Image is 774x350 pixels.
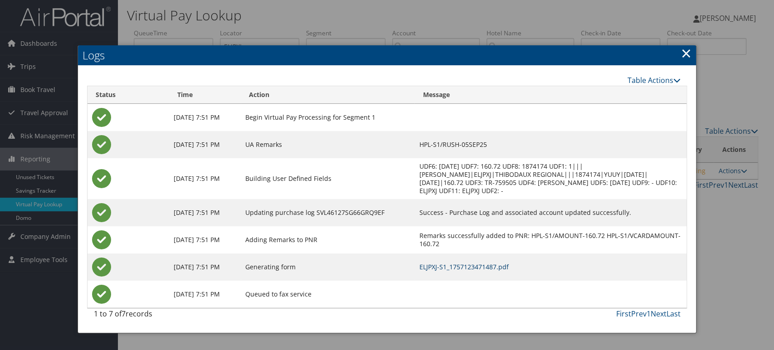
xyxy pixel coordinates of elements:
td: Generating form [241,253,414,281]
td: Updating purchase log SVL46127SG66GRQ9EF [241,199,414,226]
td: UA Remarks [241,131,414,158]
td: HPL-S1/RUSH-05SEP25 [414,131,686,158]
a: ELJPXJ-S1_1757123471487.pdf [419,262,508,271]
td: Building User Defined Fields [241,158,414,199]
td: [DATE] 7:51 PM [169,199,241,226]
h2: Logs [78,45,696,65]
td: Queued to fax service [241,281,414,308]
td: [DATE] 7:51 PM [169,131,241,158]
th: Status: activate to sort column ascending [88,86,169,104]
th: Action: activate to sort column ascending [241,86,414,104]
a: Prev [631,309,646,319]
td: [DATE] 7:51 PM [169,158,241,199]
td: Success - Purchase Log and associated account updated successfully. [414,199,686,226]
a: Table Actions [627,75,680,85]
div: 1 to 7 of records [94,308,230,324]
td: [DATE] 7:51 PM [169,253,241,281]
td: Begin Virtual Pay Processing for Segment 1 [241,104,414,131]
td: [DATE] 7:51 PM [169,104,241,131]
a: Next [650,309,666,319]
td: Remarks successfully added to PNR: HPL-S1/AMOUNT-160.72 HPL-S1/VCARDAMOUNT-160.72 [414,226,686,253]
span: 7 [122,309,126,319]
a: Last [666,309,680,319]
th: Message: activate to sort column ascending [414,86,686,104]
th: Time: activate to sort column ascending [169,86,241,104]
td: Adding Remarks to PNR [241,226,414,253]
td: UDF6: [DATE] UDF7: 160.72 UDF8: 1874174 UDF1: 1|||[PERSON_NAME]|ELJPXJ|THIBODAUX REGIONAL|||18741... [414,158,686,199]
a: 1 [646,309,650,319]
td: [DATE] 7:51 PM [169,226,241,253]
a: First [616,309,631,319]
td: [DATE] 7:51 PM [169,281,241,308]
a: Close [681,44,691,62]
